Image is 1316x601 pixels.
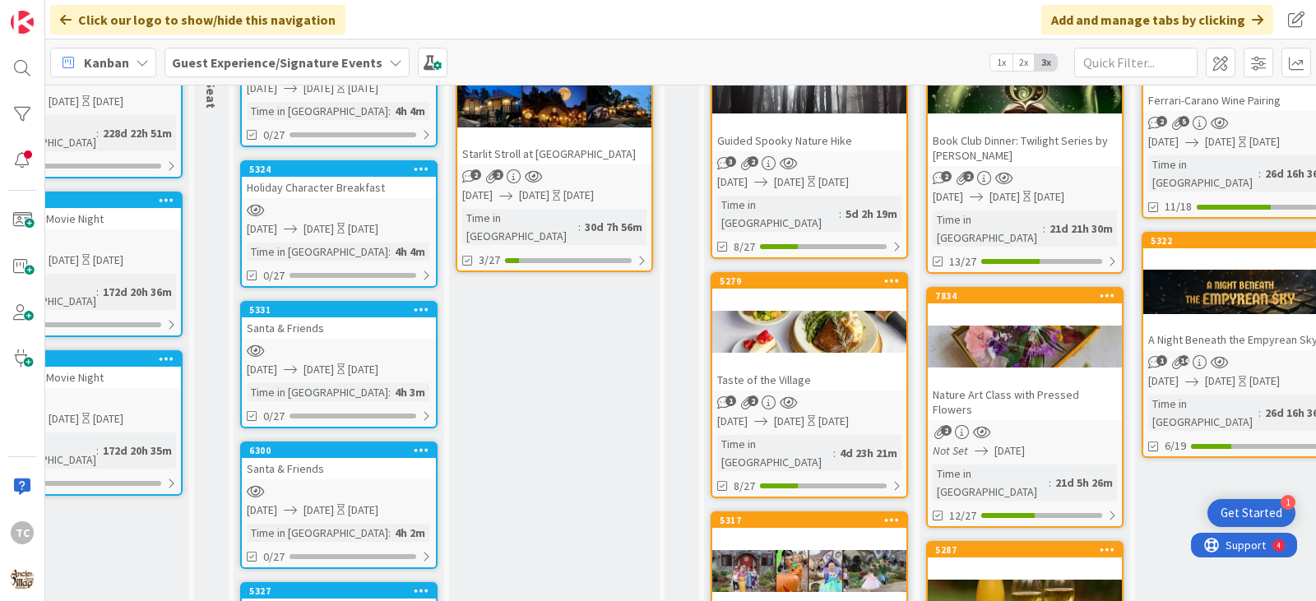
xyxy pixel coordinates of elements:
[712,130,906,151] div: Guided Spooky Nature Hike
[1258,404,1261,422] span: :
[839,205,841,223] span: :
[994,442,1025,460] span: [DATE]
[1148,372,1179,390] span: [DATE]
[712,274,906,391] div: 5279Taste of the Village
[242,584,436,599] div: 5327
[247,80,277,97] span: [DATE]
[1043,220,1045,238] span: :
[712,274,906,289] div: 5279
[1249,372,1280,390] div: [DATE]
[963,171,974,182] span: 2
[348,80,378,97] div: [DATE]
[1049,474,1051,492] span: :
[928,289,1122,303] div: 7834
[734,238,755,256] span: 8/27
[725,395,736,406] span: 1
[712,369,906,391] div: Taste of the Village
[391,524,429,542] div: 4h 2m
[96,283,99,301] span: :
[734,478,755,495] span: 8/27
[304,220,334,238] span: [DATE]
[247,524,388,542] div: Time in [GEOGRAPHIC_DATA]
[263,267,285,284] span: 0/27
[304,80,334,97] span: [DATE]
[457,143,651,164] div: Starlit Stroll at [GEOGRAPHIC_DATA]
[247,220,277,238] span: [DATE]
[725,156,736,167] span: 3
[935,290,1122,302] div: 7834
[941,425,952,436] span: 2
[242,162,436,177] div: 5324
[263,408,285,425] span: 0/27
[247,502,277,519] span: [DATE]
[462,209,578,245] div: Time in [GEOGRAPHIC_DATA]
[717,196,839,232] div: Time in [GEOGRAPHIC_DATA]
[1034,188,1064,206] div: [DATE]
[50,5,345,35] div: Click our logo to show/hide this navigation
[1165,198,1192,215] span: 11/18
[941,171,952,182] span: 2
[711,33,908,259] a: Guided Spooky Nature Hike[DATE][DATE][DATE]Time in [GEOGRAPHIC_DATA]:5d 2h 19m8/27
[263,548,285,566] span: 0/27
[240,442,438,569] a: 6300Santa & Friends[DATE][DATE][DATE]Time in [GEOGRAPHIC_DATA]:4h 2m0/27
[462,187,493,204] span: [DATE]
[578,218,581,236] span: :
[304,361,334,378] span: [DATE]
[391,102,429,120] div: 4h 4m
[926,287,1124,528] a: 7834Nature Art Class with Pressed FlowersNot Set[DATE]Time in [GEOGRAPHIC_DATA]:21d 5h 26m12/27
[242,458,436,479] div: Santa & Friends
[928,543,1122,557] div: 5287
[1156,116,1167,127] span: 2
[720,275,906,287] div: 5279
[247,243,388,261] div: Time in [GEOGRAPHIC_DATA]
[86,7,90,20] div: 4
[928,130,1122,166] div: Book Club Dinner: Twilight Series by [PERSON_NAME]
[1051,474,1117,492] div: 21d 5h 26m
[249,445,436,456] div: 6300
[928,289,1122,420] div: 7834Nature Art Class with Pressed Flowers
[11,11,34,34] img: Visit kanbanzone.com
[247,383,388,401] div: Time in [GEOGRAPHIC_DATA]
[711,272,908,498] a: 5279Taste of the Village[DATE][DATE][DATE]Time in [GEOGRAPHIC_DATA]:4d 23h 21m8/27
[84,53,129,72] span: Kanban
[1258,164,1261,183] span: :
[391,383,429,401] div: 4h 3m
[990,54,1012,71] span: 1x
[93,93,123,110] div: [DATE]
[563,187,594,204] div: [DATE]
[717,435,833,471] div: Time in [GEOGRAPHIC_DATA]
[93,252,123,269] div: [DATE]
[818,173,849,191] div: [DATE]
[720,515,906,526] div: 5317
[242,303,436,317] div: 5331
[456,46,653,272] a: Starlit Stroll at [GEOGRAPHIC_DATA][DATE][DATE][DATE]Time in [GEOGRAPHIC_DATA]:30d 7h 56m3/27
[96,124,99,142] span: :
[96,442,99,460] span: :
[388,243,391,261] span: :
[774,413,804,430] span: [DATE]
[1156,355,1167,366] span: 1
[933,465,1049,501] div: Time in [GEOGRAPHIC_DATA]
[928,384,1122,420] div: Nature Art Class with Pressed Flowers
[348,220,378,238] div: [DATE]
[928,35,1122,166] div: Book Club Dinner: Twilight Series by [PERSON_NAME]
[35,2,75,22] span: Support
[748,395,758,406] span: 2
[519,187,549,204] span: [DATE]
[1205,372,1235,390] span: [DATE]
[949,253,976,270] span: 13/27
[242,177,436,198] div: Holiday Character Breakfast
[99,442,176,460] div: 172d 20h 35m
[1035,54,1057,71] span: 3x
[1165,437,1186,455] span: 6/19
[242,443,436,479] div: 6300Santa & Friends
[240,160,438,288] a: 5324Holiday Character Breakfast[DATE][DATE][DATE]Time in [GEOGRAPHIC_DATA]:4h 4m0/27
[841,205,901,223] div: 5d 2h 19m
[833,444,836,462] span: :
[1045,220,1117,238] div: 21d 21h 30m
[933,443,968,458] i: Not Set
[712,513,906,528] div: 5317
[348,502,378,519] div: [DATE]
[49,410,79,428] span: [DATE]
[249,304,436,316] div: 5331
